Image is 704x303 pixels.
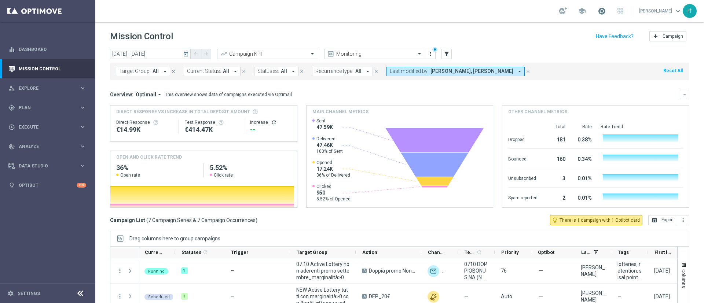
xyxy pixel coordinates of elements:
[79,143,86,150] i: keyboard_arrow_right
[170,67,177,75] button: close
[525,69,531,74] i: close
[316,124,333,130] span: 47.59K
[476,249,482,255] i: refresh
[8,85,15,92] i: person_search
[539,293,543,300] span: —
[683,4,697,18] div: rt
[201,49,211,59] button: arrow_forward
[653,33,659,39] i: add
[316,189,351,196] span: 950
[674,7,682,15] span: keyboard_arrow_down
[362,269,367,273] span: A
[677,215,689,225] button: more_vert
[362,294,367,299] span: A
[19,106,79,110] span: Plan
[8,124,79,130] div: Execute
[355,68,362,74] span: All
[364,68,371,75] i: arrow_drop_down
[441,49,452,59] button: filter_alt
[428,265,439,277] div: Optimail
[680,217,686,223] i: more_vert
[250,125,291,134] div: --
[136,91,156,98] span: Optimail
[297,250,327,255] span: Target Group
[181,250,201,255] span: Statuses
[8,46,15,53] i: equalizer
[19,59,86,78] a: Mission Control
[680,90,689,99] button: keyboard_arrow_down
[8,85,87,91] button: person_search Explore keyboard_arrow_right
[8,104,79,111] div: Plan
[77,183,86,188] div: +10
[618,250,629,255] span: Tags
[316,142,343,148] span: 47.46K
[79,85,86,92] i: keyboard_arrow_right
[120,172,140,178] span: Open rate
[654,250,672,255] span: First in Range
[116,108,250,115] span: Direct Response VS Increase In Total Deposit Amount
[220,50,227,58] i: trending_up
[546,172,565,184] div: 3
[316,196,351,202] span: 5.52% of Opened
[8,66,87,72] button: Mission Control
[256,217,257,223] span: )
[117,293,123,300] button: more_vert
[185,125,238,134] div: €414,471
[369,293,390,300] span: DEP_20€
[231,293,235,299] span: —
[574,152,592,164] div: 0.34%
[550,215,642,225] button: lightbulb_outline There is 1 campaign with 1 Optibot card
[574,124,592,130] div: Rate
[254,67,298,76] button: Statuses: All arrow_drop_down
[8,144,87,149] button: track_changes Analyze keyboard_arrow_right
[362,250,377,255] span: Action
[574,191,592,203] div: 0.01%
[316,148,343,154] span: 100% of Sent
[427,49,434,58] button: more_vert
[290,68,297,75] i: arrow_drop_down
[315,68,353,74] span: Recurrence type:
[110,258,138,284] div: Press SPACE to select this row.
[312,67,373,76] button: Recurrence type: All arrow_drop_down
[8,47,87,52] button: equalizer Dashboard
[8,182,87,188] div: lightbulb Optibot +10
[144,293,173,300] colored-tag: Scheduled
[182,49,191,60] button: today
[442,265,454,277] img: Other
[508,172,538,184] div: Unsubscribed
[148,269,165,274] span: Running
[129,236,220,241] span: Drag columns here to group campaigns
[465,250,475,255] span: Templates
[231,268,235,274] span: —
[193,51,198,56] i: arrow_back
[202,249,208,255] i: refresh
[201,248,208,256] span: Calculate column
[250,119,291,125] div: Increase
[119,68,151,74] span: Target Group:
[316,184,351,189] span: Clicked
[110,49,191,59] input: Select date range
[19,40,86,59] a: Dashboard
[316,172,350,178] span: 36% of Delivered
[214,172,233,178] span: Click rate
[648,217,689,223] multiple-options-button: Export to CSV
[681,269,687,288] span: Columns
[8,105,87,111] button: gps_fixed Plan keyboard_arrow_right
[8,182,15,189] i: lightbulb
[19,164,79,168] span: Data Studio
[146,217,148,223] span: (
[19,125,79,129] span: Execute
[428,291,439,303] img: Other
[578,7,586,15] span: school
[18,291,40,296] a: Settings
[508,133,538,145] div: Dropped
[546,191,565,203] div: 2
[546,152,565,164] div: 160
[8,40,86,59] div: Dashboard
[281,68,287,74] span: All
[369,267,415,274] span: Doppia promo Non aderenti_DEP + Optin bonus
